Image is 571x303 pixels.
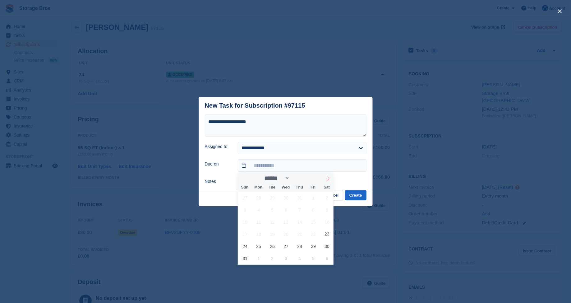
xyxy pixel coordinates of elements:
[239,228,251,240] span: August 17, 2025
[294,252,306,264] span: September 4, 2025
[262,175,290,181] select: Month
[251,185,265,189] span: Mon
[320,185,334,189] span: Sat
[253,240,265,252] span: August 25, 2025
[321,228,333,240] span: August 23, 2025
[205,102,305,109] div: New Task for Subscription #97115
[239,216,251,228] span: August 10, 2025
[266,192,279,204] span: July 29, 2025
[266,204,279,216] span: August 5, 2025
[321,192,333,204] span: August 2, 2025
[321,204,333,216] span: August 9, 2025
[265,185,279,189] span: Tue
[253,216,265,228] span: August 11, 2025
[307,240,320,252] span: August 29, 2025
[253,228,265,240] span: August 18, 2025
[205,143,231,150] label: Assigned to
[307,216,320,228] span: August 15, 2025
[253,192,265,204] span: July 28, 2025
[205,178,231,185] label: Notes
[307,252,320,264] span: September 5, 2025
[239,252,251,264] span: August 31, 2025
[253,252,265,264] span: September 1, 2025
[294,204,306,216] span: August 7, 2025
[239,192,251,204] span: July 27, 2025
[321,240,333,252] span: August 30, 2025
[238,185,251,189] span: Sun
[239,204,251,216] span: August 3, 2025
[307,192,320,204] span: August 1, 2025
[307,228,320,240] span: August 22, 2025
[280,204,292,216] span: August 6, 2025
[266,216,279,228] span: August 12, 2025
[280,192,292,204] span: July 30, 2025
[280,252,292,264] span: September 3, 2025
[321,216,333,228] span: August 16, 2025
[306,185,320,189] span: Fri
[345,190,366,200] button: Create
[253,204,265,216] span: August 4, 2025
[280,228,292,240] span: August 20, 2025
[294,228,306,240] span: August 21, 2025
[321,252,333,264] span: September 6, 2025
[290,175,309,181] input: Year
[279,185,292,189] span: Wed
[239,240,251,252] span: August 24, 2025
[266,252,279,264] span: September 2, 2025
[294,216,306,228] span: August 14, 2025
[266,240,279,252] span: August 26, 2025
[205,161,231,167] label: Due on
[280,216,292,228] span: August 13, 2025
[292,185,306,189] span: Thu
[294,192,306,204] span: July 31, 2025
[307,204,320,216] span: August 8, 2025
[555,6,565,16] button: close
[266,228,279,240] span: August 19, 2025
[280,240,292,252] span: August 27, 2025
[294,240,306,252] span: August 28, 2025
